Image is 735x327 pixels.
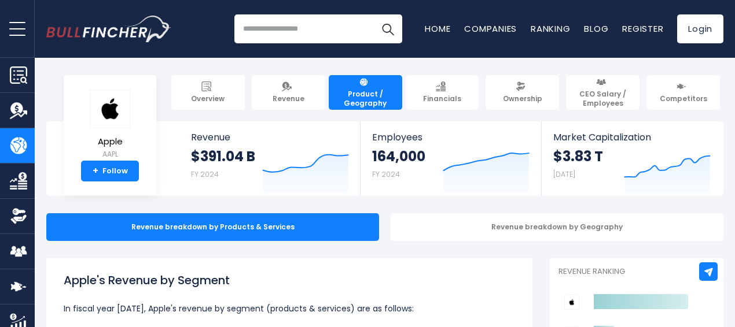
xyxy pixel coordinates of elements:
p: In fiscal year [DATE], Apple's revenue by segment (products & services) are as follows: [64,302,515,315]
span: Financials [423,94,461,103]
span: Competitors [660,94,707,103]
a: Product / Geography [329,75,402,110]
button: Search [373,14,402,43]
a: Register [622,23,663,35]
a: Overview [171,75,245,110]
a: Market Capitalization $3.83 T [DATE] [542,121,722,196]
strong: + [93,166,98,176]
a: Login [677,14,723,43]
a: Revenue [252,75,325,110]
a: CEO Salary / Employees [566,75,640,110]
span: Revenue [191,132,349,143]
a: Apple AAPL [89,89,131,161]
a: +Follow [81,161,139,181]
p: Revenue Ranking [558,267,715,277]
a: Blog [584,23,608,35]
span: Market Capitalization [553,132,711,143]
span: CEO Salary / Employees [571,90,634,107]
h1: Apple's Revenue by Segment [64,272,515,289]
span: Product / Geography [334,90,397,107]
span: Revenue [273,94,304,103]
img: Apple competitors logo [564,295,579,310]
div: Revenue breakdown by Products & Services [46,213,379,241]
strong: $391.04 B [191,147,255,165]
small: FY 2024 [191,169,219,179]
img: Bullfincher logo [46,16,171,42]
a: Ownership [486,75,559,110]
a: Go to homepage [46,16,171,42]
a: Competitors [646,75,720,110]
a: Companies [464,23,517,35]
a: Revenue $391.04 B FY 2024 [179,121,361,196]
small: FY 2024 [372,169,400,179]
span: Overview [191,94,225,103]
small: [DATE] [553,169,575,179]
strong: 164,000 [372,147,425,165]
span: Apple [90,137,130,147]
a: Financials [406,75,479,110]
a: Employees 164,000 FY 2024 [361,121,541,196]
strong: $3.83 T [553,147,603,165]
div: Revenue breakdown by Geography [391,213,723,241]
a: Home [425,23,450,35]
span: Ownership [503,94,542,103]
span: Employees [372,132,529,143]
small: AAPL [90,149,130,159]
img: Ownership [10,207,27,225]
a: Ranking [531,23,570,35]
